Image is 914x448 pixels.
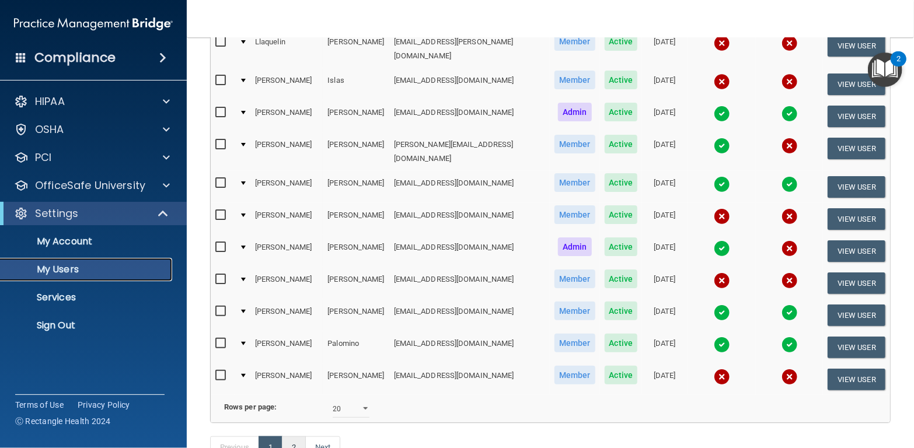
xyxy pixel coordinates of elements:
span: Active [605,237,638,256]
img: tick.e7d51cea.svg [782,337,798,353]
td: [EMAIL_ADDRESS][DOMAIN_NAME] [389,235,550,267]
td: [EMAIL_ADDRESS][PERSON_NAME][DOMAIN_NAME] [389,30,550,68]
td: [EMAIL_ADDRESS][DOMAIN_NAME] [389,100,550,132]
p: Sign Out [8,320,167,331]
td: [PERSON_NAME] [323,171,389,203]
button: View User [828,337,885,358]
span: Active [605,205,638,224]
span: Member [554,334,595,352]
span: Admin [558,103,592,121]
button: View User [828,176,885,198]
span: Active [605,71,638,89]
p: OSHA [35,123,64,136]
span: Member [554,32,595,51]
td: [PERSON_NAME][EMAIL_ADDRESS][DOMAIN_NAME] [389,132,550,171]
img: cross.ca9f0e7f.svg [782,208,798,225]
span: Active [605,103,638,121]
button: View User [828,138,885,159]
span: Member [554,205,595,224]
span: Member [554,71,595,89]
td: [PERSON_NAME] [323,235,389,267]
td: [DATE] [642,235,688,267]
td: Palomino [323,331,389,363]
td: [EMAIL_ADDRESS][DOMAIN_NAME] [389,171,550,203]
span: Member [554,173,595,192]
img: tick.e7d51cea.svg [714,240,730,257]
img: tick.e7d51cea.svg [782,106,798,122]
button: View User [828,73,885,95]
span: Member [554,269,595,288]
img: cross.ca9f0e7f.svg [714,272,730,289]
td: Llaquelin [250,30,323,68]
img: cross.ca9f0e7f.svg [782,138,798,154]
span: Active [605,269,638,288]
a: HIPAA [14,94,170,108]
img: tick.e7d51cea.svg [714,337,730,353]
img: cross.ca9f0e7f.svg [714,35,730,51]
a: Terms of Use [15,399,64,411]
span: Member [554,302,595,320]
td: [DATE] [642,299,688,331]
img: PMB logo [14,12,173,36]
img: tick.e7d51cea.svg [714,138,730,154]
span: Active [605,366,638,384]
td: [EMAIL_ADDRESS][DOMAIN_NAME] [389,68,550,100]
td: [PERSON_NAME] [323,132,389,171]
button: View User [828,240,885,262]
td: [PERSON_NAME] [250,68,323,100]
p: My Account [8,236,167,247]
img: cross.ca9f0e7f.svg [714,208,730,225]
button: View User [828,369,885,390]
img: tick.e7d51cea.svg [782,304,798,321]
div: 2 [896,59,901,74]
a: Privacy Policy [78,399,130,411]
span: Admin [558,237,592,256]
img: tick.e7d51cea.svg [714,304,730,321]
td: [DATE] [642,331,688,363]
td: [DATE] [642,203,688,235]
img: cross.ca9f0e7f.svg [782,73,798,90]
td: [EMAIL_ADDRESS][DOMAIN_NAME] [389,267,550,299]
button: Open Resource Center, 2 new notifications [868,52,902,87]
img: cross.ca9f0e7f.svg [782,240,798,257]
p: My Users [8,264,167,275]
img: cross.ca9f0e7f.svg [782,35,798,51]
button: View User [828,272,885,294]
img: cross.ca9f0e7f.svg [714,369,730,385]
td: [PERSON_NAME] [250,203,323,235]
td: [DATE] [642,132,688,171]
span: Member [554,135,595,153]
p: PCI [35,150,51,164]
td: [DATE] [642,363,688,395]
td: [PERSON_NAME] [250,171,323,203]
td: [EMAIL_ADDRESS][DOMAIN_NAME] [389,363,550,395]
td: [PERSON_NAME] [250,100,323,132]
td: [PERSON_NAME] [250,267,323,299]
td: [EMAIL_ADDRESS][DOMAIN_NAME] [389,331,550,363]
td: [PERSON_NAME] [250,299,323,331]
td: [DATE] [642,30,688,68]
img: cross.ca9f0e7f.svg [782,272,798,289]
a: Settings [14,206,169,220]
td: [DATE] [642,68,688,100]
td: [EMAIL_ADDRESS][DOMAIN_NAME] [389,203,550,235]
td: [PERSON_NAME] [250,331,323,363]
span: Ⓒ Rectangle Health 2024 [15,415,111,427]
td: [DATE] [642,267,688,299]
button: View User [828,106,885,127]
td: [PERSON_NAME] [250,235,323,267]
button: View User [828,304,885,326]
p: OfficeSafe University [35,178,145,192]
span: Member [554,366,595,384]
a: OSHA [14,123,170,136]
td: [PERSON_NAME] [323,299,389,331]
a: OfficeSafe University [14,178,170,192]
img: tick.e7d51cea.svg [714,106,730,122]
span: Active [605,173,638,192]
span: Active [605,32,638,51]
span: Active [605,334,638,352]
p: Settings [35,206,78,220]
td: [PERSON_NAME] [250,363,323,395]
b: Rows per page: [224,402,277,411]
td: [PERSON_NAME] [323,203,389,235]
